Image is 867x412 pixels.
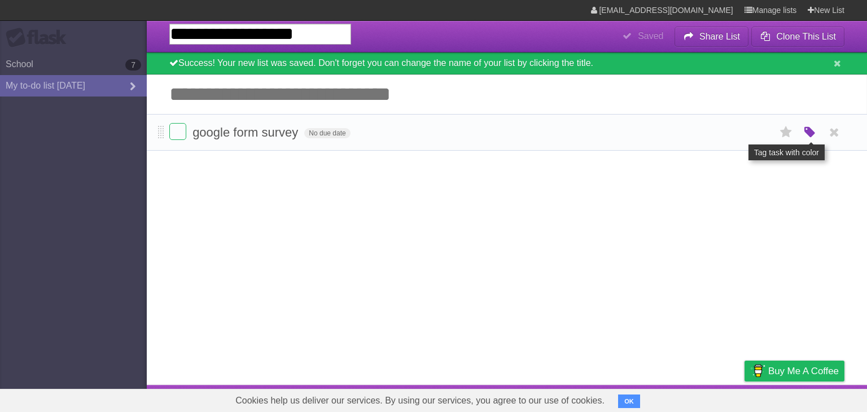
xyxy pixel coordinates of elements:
b: 7 [125,59,141,71]
a: Suggest a feature [773,388,844,409]
a: Buy me a coffee [745,361,844,382]
img: Buy me a coffee [750,361,765,380]
button: Share List [675,27,749,47]
button: OK [618,395,640,408]
b: Clone This List [776,32,836,41]
b: Saved [638,31,663,41]
button: Clone This List [751,27,844,47]
a: Terms [691,388,716,409]
b: Share List [699,32,740,41]
div: Success! Your new list was saved. Don't forget you can change the name of your list by clicking t... [147,52,867,74]
label: Done [169,123,186,140]
span: Cookies help us deliver our services. By using our services, you agree to our use of cookies. [224,389,616,412]
span: Buy me a coffee [768,361,839,381]
div: Flask [6,28,73,48]
a: Privacy [730,388,759,409]
a: Developers [632,388,677,409]
a: About [594,388,618,409]
span: google form survey [192,125,301,139]
span: No due date [304,128,350,138]
label: Star task [776,123,797,142]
